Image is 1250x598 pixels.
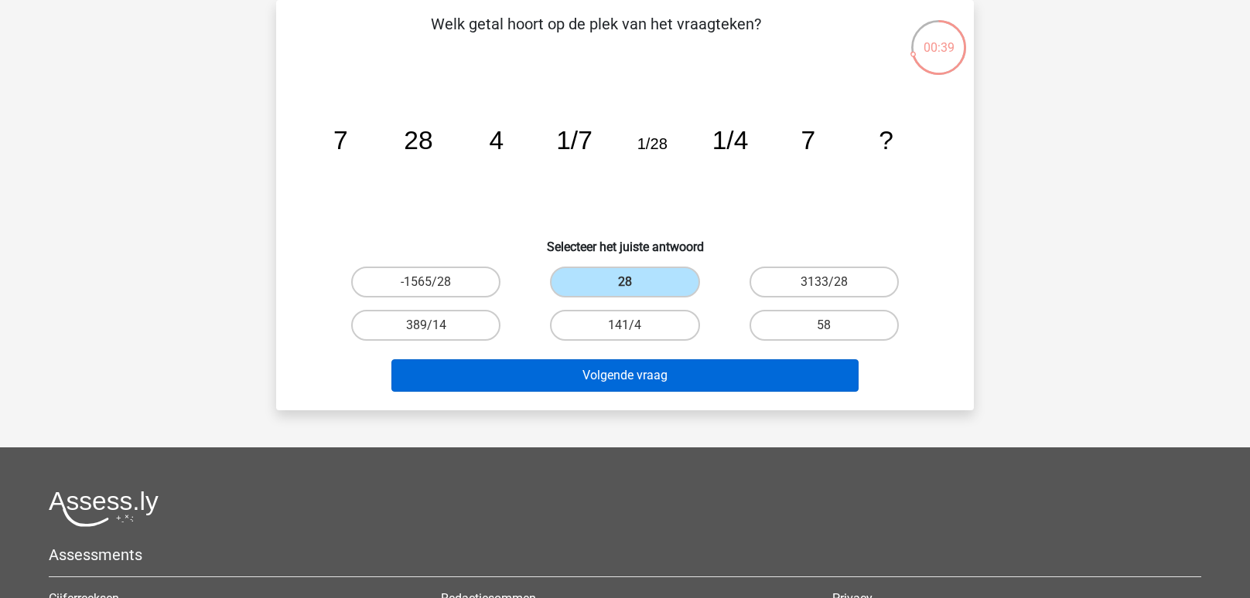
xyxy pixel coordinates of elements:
tspan: 1/7 [556,126,593,155]
tspan: 1/28 [637,135,668,152]
tspan: 1/4 [712,126,749,155]
tspan: ? [879,126,893,155]
h5: Assessments [49,545,1201,564]
img: Assessly logo [49,491,159,527]
p: Welk getal hoort op de plek van het vraagteken? [301,12,891,59]
label: -1565/28 [351,267,500,297]
tspan: 28 [404,126,432,155]
tspan: 7 [333,126,348,155]
label: 141/4 [550,310,699,341]
tspan: 7 [801,126,815,155]
button: Volgende vraag [391,359,859,392]
label: 389/14 [351,310,500,341]
label: 28 [550,267,699,297]
label: 58 [750,310,899,341]
tspan: 4 [489,126,504,155]
div: 00:39 [910,19,968,57]
label: 3133/28 [750,267,899,297]
h6: Selecteer het juiste antwoord [301,227,949,254]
